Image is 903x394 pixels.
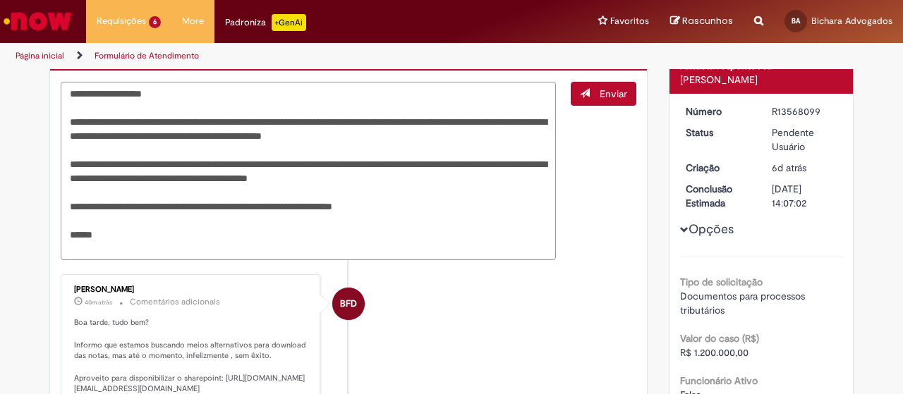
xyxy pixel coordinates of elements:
div: 25/09/2025 17:06:06 [772,161,837,175]
span: Favoritos [610,14,649,28]
textarea: Digite sua mensagem aqui... [61,82,556,260]
ul: Trilhas de página [11,43,591,69]
div: R13568099 [772,104,837,118]
p: +GenAi [272,14,306,31]
time: 01/10/2025 15:14:42 [85,298,112,307]
span: 6 [149,16,161,28]
span: Documentos para processos tributários [680,290,808,316]
dt: Conclusão Estimada [675,182,762,210]
div: Beatriz Florio De Jesus [332,288,365,320]
div: [PERSON_NAME] [680,73,843,87]
b: Funcionário Ativo [680,374,758,387]
button: Enviar [571,82,636,106]
div: Padroniza [225,14,306,31]
span: Enviar [600,87,627,100]
dt: Número [675,104,762,118]
span: BA [792,16,800,25]
img: ServiceNow [1,7,74,35]
div: Pendente Usuário [772,125,837,154]
div: [PERSON_NAME] [74,285,309,294]
span: Rascunhos [682,14,733,27]
time: 25/09/2025 17:06:06 [772,161,806,174]
div: [DATE] 14:07:02 [772,182,837,210]
span: R$ 1.200.000,00 [680,346,749,359]
small: Comentários adicionais [130,296,220,308]
span: BFD [340,287,357,321]
dt: Criação [675,161,762,175]
b: Valor do caso (R$) [680,332,759,345]
b: Tipo de solicitação [680,276,763,288]
span: More [182,14,204,28]
a: Formulário de Atendimento [95,50,199,61]
span: 6d atrás [772,161,806,174]
span: 40m atrás [85,298,112,307]
a: Página inicial [16,50,64,61]
span: Requisições [97,14,146,28]
dt: Status [675,125,762,140]
span: Bichara Advogados [811,15,892,27]
a: Rascunhos [670,15,733,28]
